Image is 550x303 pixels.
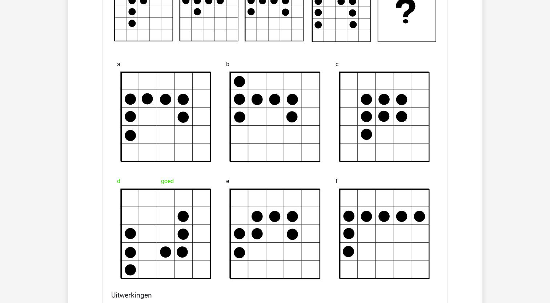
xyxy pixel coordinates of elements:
span: e [226,174,229,189]
div: goed [117,174,215,189]
h4: Uitwerkingen [111,291,439,299]
span: c [336,57,338,72]
span: a [117,57,120,72]
span: f [336,174,338,189]
span: d [117,174,120,189]
span: b [226,57,229,72]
